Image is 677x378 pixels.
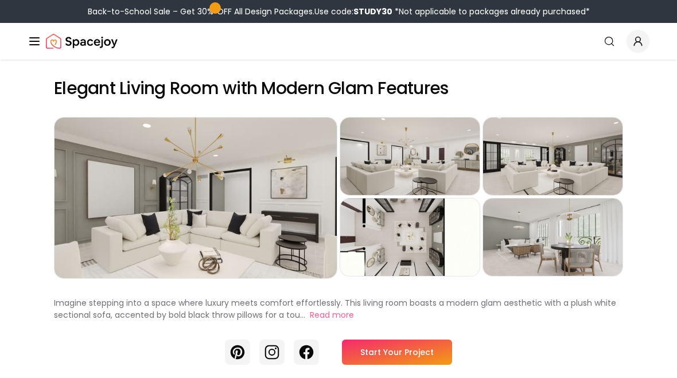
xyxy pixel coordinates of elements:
img: Spacejoy Logo [46,30,118,53]
button: Read more [310,309,354,321]
nav: Global [28,23,649,60]
h2: Elegant Living Room with Modern Glam Features [54,78,623,99]
b: STUDY30 [353,6,392,17]
p: Imagine stepping into a space where luxury meets comfort effortlessly. This living room boasts a ... [54,297,616,321]
span: *Not applicable to packages already purchased* [392,6,590,17]
a: Spacejoy [46,30,118,53]
a: Start Your Project [342,340,452,365]
span: Use code: [314,6,392,17]
div: Back-to-School Sale – Get 30% OFF All Design Packages. [88,6,590,17]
